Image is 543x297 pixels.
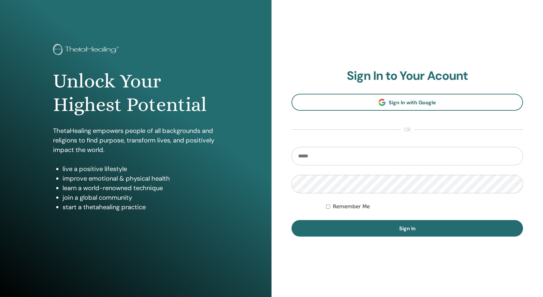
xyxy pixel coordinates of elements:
[326,203,523,211] div: Keep me authenticated indefinitely or until I manually logout
[292,220,523,237] button: Sign In
[63,202,218,212] li: start a thetahealing practice
[292,69,523,83] h2: Sign In to Your Acount
[53,126,218,155] p: ThetaHealing empowers people of all backgrounds and religions to find purpose, transform lives, a...
[63,174,218,183] li: improve emotional & physical health
[389,99,436,106] span: Sign In with Google
[53,69,218,117] h1: Unlock Your Highest Potential
[399,225,416,232] span: Sign In
[333,203,370,211] label: Remember Me
[292,94,523,111] a: Sign In with Google
[63,183,218,193] li: learn a world-renowned technique
[401,126,414,134] span: or
[63,164,218,174] li: live a positive lifestyle
[63,193,218,202] li: join a global community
